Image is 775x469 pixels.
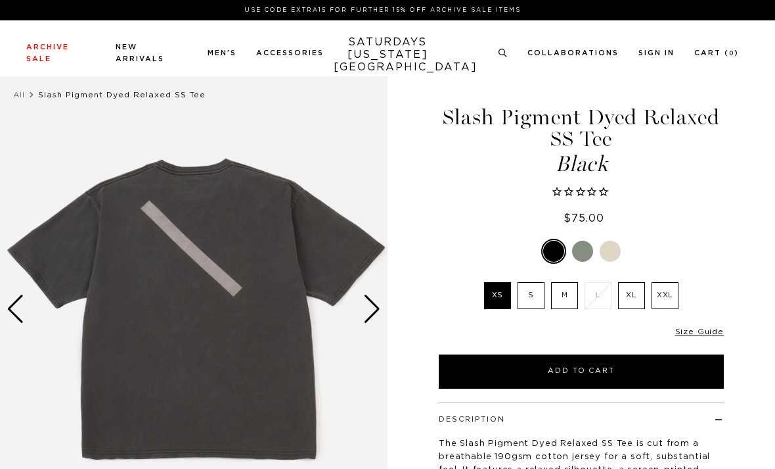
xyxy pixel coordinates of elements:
a: Men's [208,49,236,57]
a: Sign In [638,49,675,57]
div: Next slide [363,295,381,324]
button: Description [439,416,505,423]
a: Archive Sale [26,43,69,62]
span: $75.00 [564,213,604,224]
span: Rated 0.0 out of 5 stars 0 reviews [437,185,726,200]
a: Collaborations [527,49,619,57]
a: Accessories [256,49,324,57]
label: XS [484,282,511,309]
label: S [518,282,544,309]
button: Add to Cart [439,355,724,389]
label: XL [618,282,645,309]
label: M [551,282,578,309]
a: All [13,91,25,99]
div: Previous slide [7,295,24,324]
span: Black [437,153,726,175]
a: SATURDAYS[US_STATE][GEOGRAPHIC_DATA] [334,36,442,74]
p: Use Code EXTRA15 for Further 15% Off Archive Sale Items [32,5,734,15]
span: Slash Pigment Dyed Relaxed SS Tee [38,91,206,99]
small: 0 [729,51,734,57]
label: XXL [652,282,678,309]
h1: Slash Pigment Dyed Relaxed SS Tee [437,107,726,175]
a: Size Guide [675,328,724,335]
a: New Arrivals [116,43,164,62]
a: Cart (0) [694,49,739,57]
